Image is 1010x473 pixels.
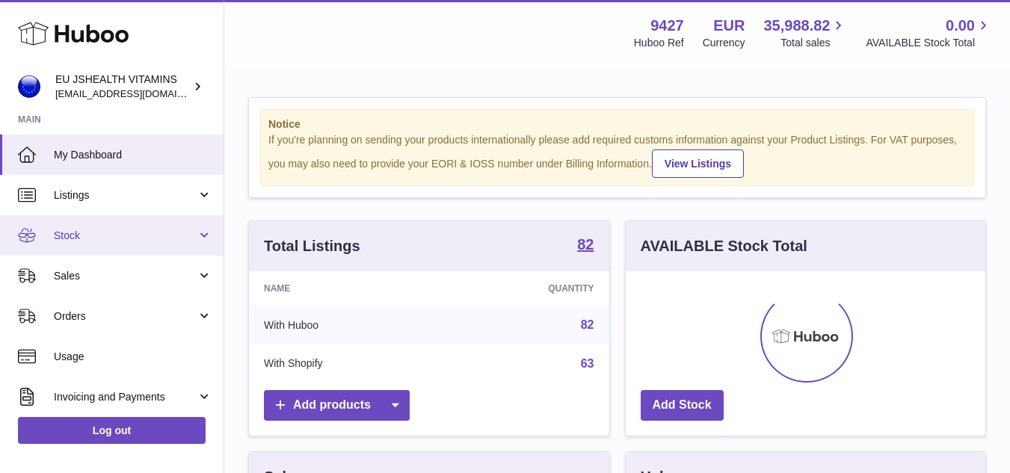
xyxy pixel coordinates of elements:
a: 63 [581,357,594,370]
div: If you're planning on sending your products internationally please add required customs informati... [268,133,966,178]
th: Quantity [443,271,609,306]
span: Sales [54,269,197,283]
span: Total sales [780,36,847,50]
span: 35,988.82 [763,16,830,36]
span: Invoicing and Payments [54,390,197,404]
strong: 9427 [650,16,684,36]
a: 82 [577,237,594,255]
a: 35,988.82 Total sales [763,16,847,50]
img: internalAdmin-9427@internal.huboo.com [18,75,40,98]
h3: AVAILABLE Stock Total [641,236,807,256]
strong: EUR [713,16,745,36]
a: Log out [18,417,206,444]
td: With Shopify [249,344,443,383]
div: EU JSHEALTH VITAMINS [55,72,190,101]
a: 0.00 AVAILABLE Stock Total [866,16,992,50]
h3: Total Listings [264,236,360,256]
strong: Notice [268,117,966,132]
span: [EMAIL_ADDRESS][DOMAIN_NAME] [55,87,220,99]
span: My Dashboard [54,148,212,162]
div: Huboo Ref [634,36,684,50]
strong: 82 [577,237,594,252]
a: Add products [264,390,410,421]
span: Stock [54,229,197,243]
div: Currency [703,36,745,50]
span: Listings [54,188,197,203]
a: 82 [581,318,594,331]
a: View Listings [652,149,744,178]
span: Usage [54,350,212,364]
td: With Huboo [249,306,443,344]
span: Orders [54,309,197,324]
span: AVAILABLE Stock Total [866,36,992,50]
a: Add Stock [641,390,724,421]
span: 0.00 [946,16,975,36]
th: Name [249,271,443,306]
